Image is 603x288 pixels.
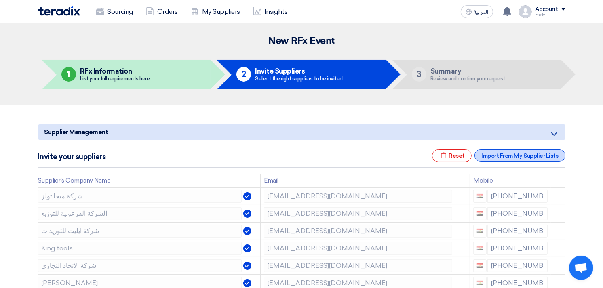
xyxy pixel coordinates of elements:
img: Teradix logo [38,6,80,16]
input: Email [264,225,452,238]
img: profile_test.png [519,5,532,18]
input: Email [264,207,452,220]
img: Verified Account [243,279,251,287]
img: Verified Account [243,244,251,252]
div: 3 [412,67,426,82]
input: Supplier Name [38,242,242,255]
a: Sourcing [90,3,139,21]
span: العربية [474,9,488,15]
th: Mobile [470,174,551,187]
div: Account [535,6,558,13]
th: Email [261,174,470,187]
img: Verified Account [243,192,251,200]
div: Review and confirm your request [430,76,505,81]
input: Email [264,259,452,272]
a: My Suppliers [184,3,247,21]
th: Supplier's Company Name [38,174,261,187]
input: Supplier Name [38,225,242,238]
div: List your full requirements here [80,76,150,81]
div: Fady [535,13,565,17]
input: Supplier Name [38,207,242,220]
h5: RFx Information [80,67,150,75]
div: Open chat [569,256,593,280]
div: 2 [236,67,251,82]
img: Verified Account [243,227,251,235]
h5: Summary [430,67,505,75]
img: Verified Account [243,262,251,270]
input: Supplier Name [38,190,242,203]
a: Insights [247,3,294,21]
div: Select the right suppliers to be invited [255,76,343,81]
button: العربية [461,5,493,18]
img: Verified Account [243,210,251,218]
h5: Supplier Management [38,124,565,140]
h5: Invite Suppliers [255,67,343,75]
h2: New RFx Event [38,36,565,47]
div: Reset [432,149,472,162]
div: 1 [61,67,76,82]
h5: Invite your suppliers [38,153,106,161]
input: Email [264,242,452,255]
input: Email [264,190,452,203]
input: Supplier Name [38,259,242,272]
a: Orders [139,3,184,21]
div: Import From My Supplier Lists [474,149,565,162]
